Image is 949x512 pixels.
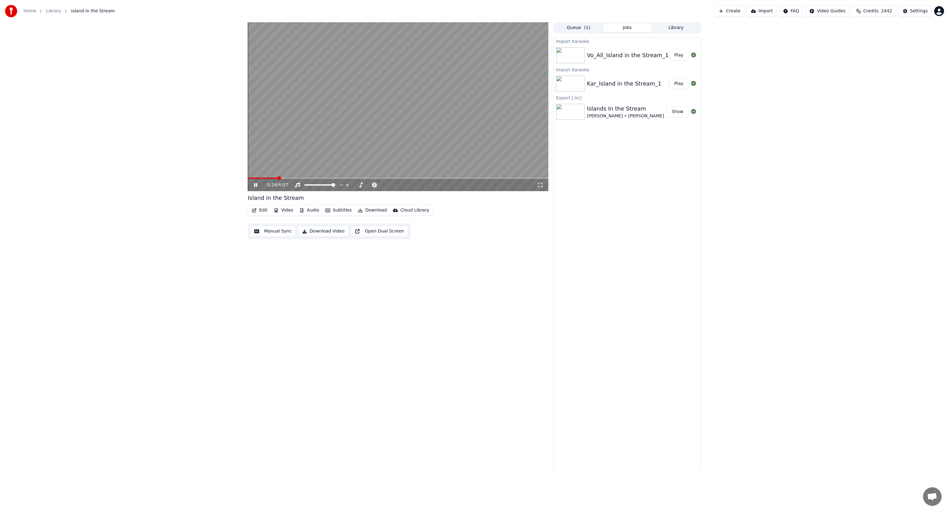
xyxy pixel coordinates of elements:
div: Import Karaoke [554,66,701,73]
a: Library [46,8,61,14]
div: Export [.lrc] [554,94,701,101]
div: Settings [910,8,928,14]
button: Show [666,106,689,117]
button: Download [355,206,389,215]
span: ( 1 ) [584,25,590,31]
span: 2442 [881,8,892,14]
button: Video Guides [805,6,849,17]
button: Queue [554,23,603,32]
button: Audio [297,206,322,215]
div: Open chat [923,487,942,506]
button: Subtitles [323,206,354,215]
span: 4:07 [278,182,288,188]
nav: breadcrumb [23,8,115,14]
button: Open Dual Screen [351,226,408,237]
button: Play [669,78,689,89]
div: [PERSON_NAME] • [PERSON_NAME] [587,113,664,119]
div: Import Karaoke [554,37,701,45]
button: Manual Sync [250,226,296,237]
button: Settings [899,6,932,17]
a: Home [23,8,36,14]
span: 0:24 [267,182,277,188]
button: FAQ [779,6,803,17]
div: Vo_All_Island in the Stream_1 [587,51,669,60]
div: Islands In the Stream [587,104,664,113]
span: Credits [863,8,879,14]
div: Island in the Stream [248,194,304,202]
button: Download Video [298,226,348,237]
div: Kar_Island in the Stream_1 [587,79,661,88]
div: / [267,182,282,188]
span: Island in the Stream [71,8,115,14]
button: Play [669,50,689,61]
img: youka [5,5,17,17]
button: Jobs [603,23,652,32]
button: Import [747,6,777,17]
button: Credits2442 [852,6,896,17]
button: Library [652,23,700,32]
button: Video [271,206,296,215]
button: Edit [249,206,270,215]
button: Create [715,6,744,17]
div: Cloud Library [400,207,429,213]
